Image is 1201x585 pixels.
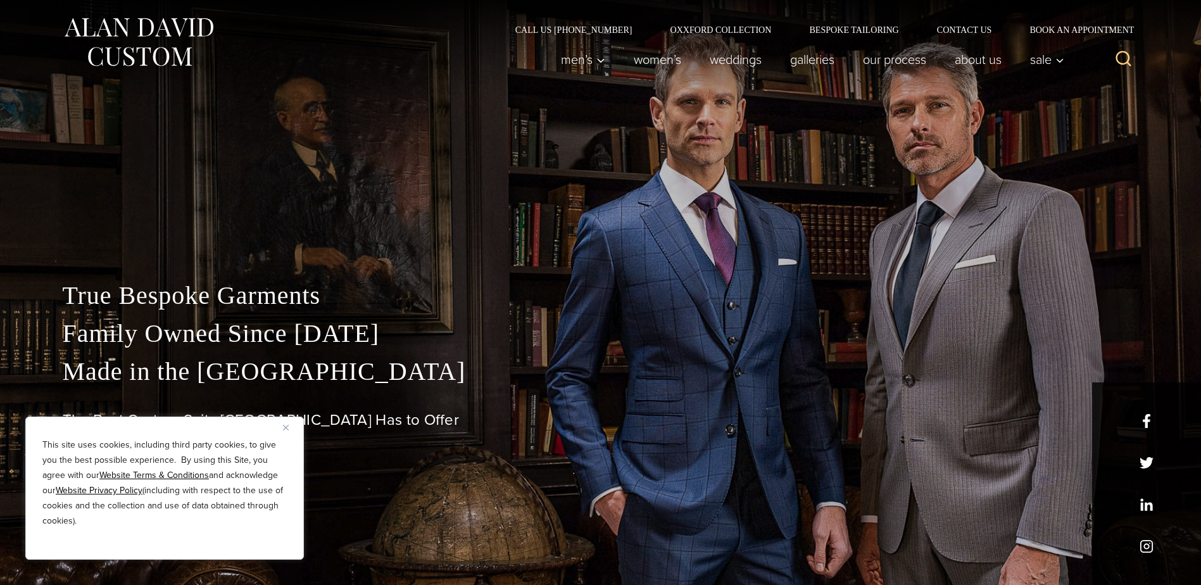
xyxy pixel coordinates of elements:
span: Sale [1030,53,1064,66]
button: View Search Form [1109,44,1139,75]
a: Women’s [619,47,695,72]
a: Website Privacy Policy [56,484,142,497]
a: About Us [940,47,1016,72]
img: Close [283,425,289,431]
a: Website Terms & Conditions [99,469,209,482]
nav: Secondary Navigation [496,25,1139,34]
a: Book an Appointment [1010,25,1138,34]
a: Bespoke Tailoring [790,25,917,34]
a: Our Process [848,47,940,72]
p: True Bespoke Garments Family Owned Since [DATE] Made in the [GEOGRAPHIC_DATA] [63,277,1139,391]
a: weddings [695,47,776,72]
nav: Primary Navigation [546,47,1071,72]
img: Alan David Custom [63,14,215,70]
a: Contact Us [918,25,1011,34]
h1: The Best Custom Suits [GEOGRAPHIC_DATA] Has to Offer [63,411,1139,429]
a: Call Us [PHONE_NUMBER] [496,25,651,34]
a: Galleries [776,47,848,72]
button: Close [283,420,298,435]
p: This site uses cookies, including third party cookies, to give you the best possible experience. ... [42,437,287,529]
span: Men’s [561,53,605,66]
a: Oxxford Collection [651,25,790,34]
